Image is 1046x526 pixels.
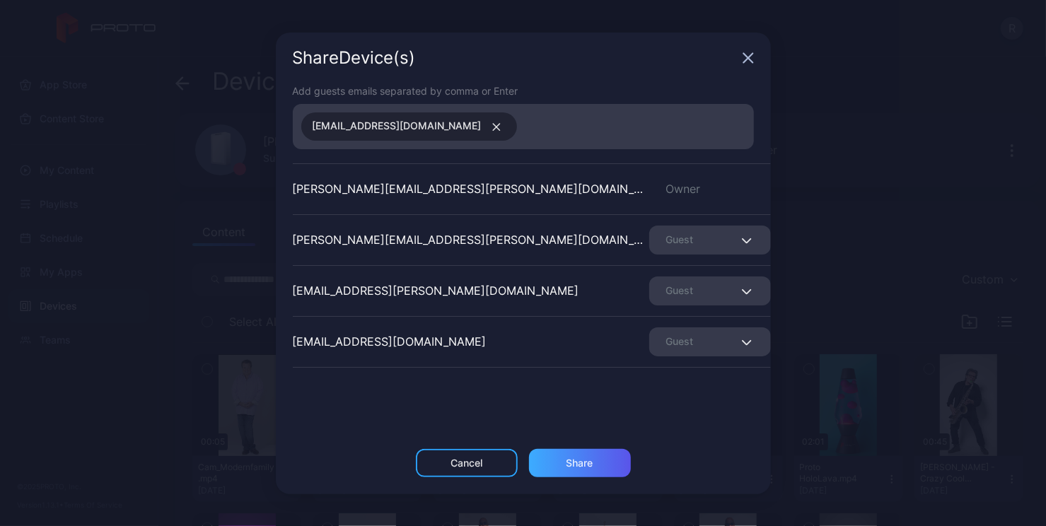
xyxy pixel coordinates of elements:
[293,180,649,197] div: [PERSON_NAME][EMAIL_ADDRESS][PERSON_NAME][DOMAIN_NAME]
[451,457,482,469] div: Cancel
[293,83,754,98] div: Add guests emails separated by comma or Enter
[529,449,631,477] button: Share
[649,327,771,356] button: Guest
[649,180,771,197] div: Owner
[293,49,737,66] div: Share Device (s)
[649,276,771,305] button: Guest
[293,231,649,248] div: [PERSON_NAME][EMAIL_ADDRESS][PERSON_NAME][DOMAIN_NAME]
[566,457,593,469] div: Share
[313,117,482,136] span: [EMAIL_ADDRESS][DOMAIN_NAME]
[416,449,518,477] button: Cancel
[293,282,579,299] div: [EMAIL_ADDRESS][PERSON_NAME][DOMAIN_NAME]
[293,333,487,350] div: [EMAIL_ADDRESS][DOMAIN_NAME]
[649,226,771,255] button: Guest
